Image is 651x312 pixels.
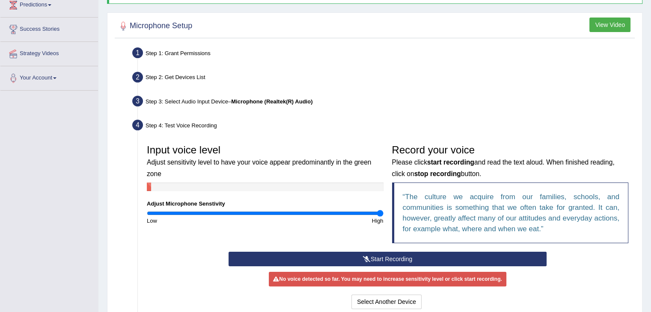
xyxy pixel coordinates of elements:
div: Step 3: Select Audio Input Device [128,93,638,112]
div: Low [143,217,265,225]
div: Step 4: Test Voice Recording [128,117,638,136]
div: No voice detected so far. You may need to increase sensitivity level or click start recording. [269,272,506,286]
button: View Video [589,18,630,32]
label: Adjust Microphone Senstivity [147,200,225,208]
a: Success Stories [0,18,98,39]
q: The culture we acquire from our families, schools, and communities is something that we often tak... [403,193,620,233]
b: stop recording [414,170,461,177]
span: – [228,98,312,105]
a: Strategy Videos [0,42,98,63]
small: Please click and read the text aloud. When finished reading, click on button. [392,159,615,177]
button: Start Recording [229,252,547,266]
h3: Input voice level [147,144,383,178]
b: start recording [427,159,474,166]
div: Step 1: Grant Permissions [128,45,638,64]
h2: Microphone Setup [117,20,192,32]
b: Microphone (Realtek(R) Audio) [231,98,312,105]
a: Your Account [0,66,98,88]
small: Adjust sensitivity level to have your voice appear predominantly in the green zone [147,159,371,177]
div: High [265,217,387,225]
button: Select Another Device [351,294,422,309]
h3: Record your voice [392,144,629,178]
div: Step 2: Get Devices List [128,69,638,88]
